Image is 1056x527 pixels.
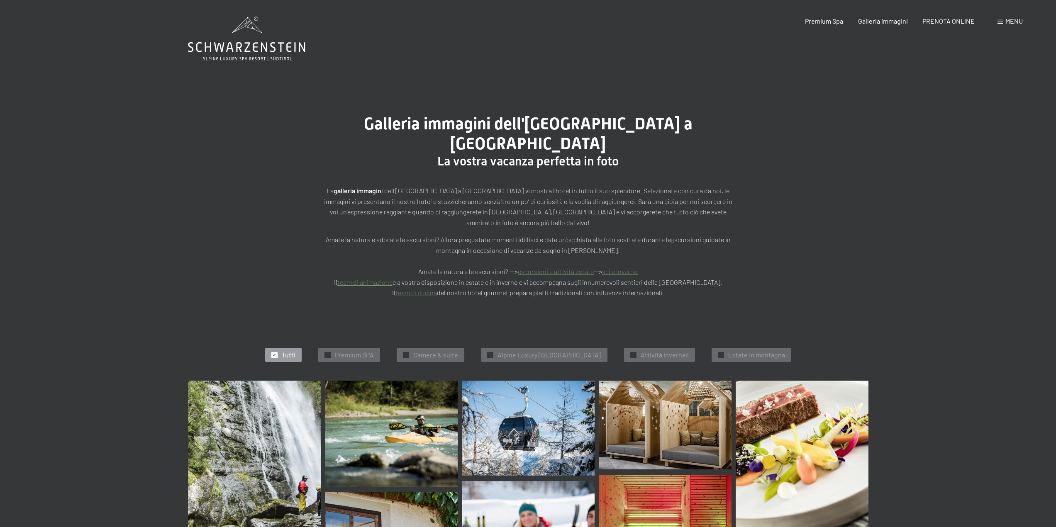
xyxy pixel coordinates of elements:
img: Immagini [325,381,458,487]
a: e [671,236,674,243]
span: ✓ [488,352,492,358]
span: Camere & suite [413,350,458,359]
span: ✓ [632,352,635,358]
a: team di animazione [337,278,393,286]
span: Alpine Luxury [GEOGRAPHIC_DATA] [498,350,601,359]
span: Menu [1005,17,1023,25]
img: [Translate to Italienisch:] [599,381,732,469]
span: Galleria immagini dell'[GEOGRAPHIC_DATA] a [GEOGRAPHIC_DATA] [364,114,693,153]
img: Immagini [462,381,595,476]
span: ✓ [404,352,407,358]
span: Tutti [282,350,295,359]
span: Premium SPA [335,350,374,359]
strong: galleria immagin [334,187,381,194]
a: team di cucina [395,289,437,296]
span: ✓ [719,352,722,358]
a: Premium Spa [805,17,843,25]
span: Estate in montagna [728,350,785,359]
a: PRENOTA ONLINE [922,17,975,25]
a: sci e inverno [602,267,638,275]
span: ✓ [326,352,329,358]
p: La i dell’[GEOGRAPHIC_DATA] a [GEOGRAPHIC_DATA] vi mostra l’hotel in tutto il suo splendore. Sele... [321,185,736,228]
span: La vostra vacanza perfetta in foto [437,154,619,168]
p: Amate la natura e adorate le escursioni? Allora pregustate momenti idilliaci e date un’occhiata a... [321,234,736,298]
a: escursioni e attività estate [518,267,594,275]
span: Attivitá invernali [641,350,689,359]
span: ✓ [273,352,276,358]
a: Galleria immagini [858,17,908,25]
